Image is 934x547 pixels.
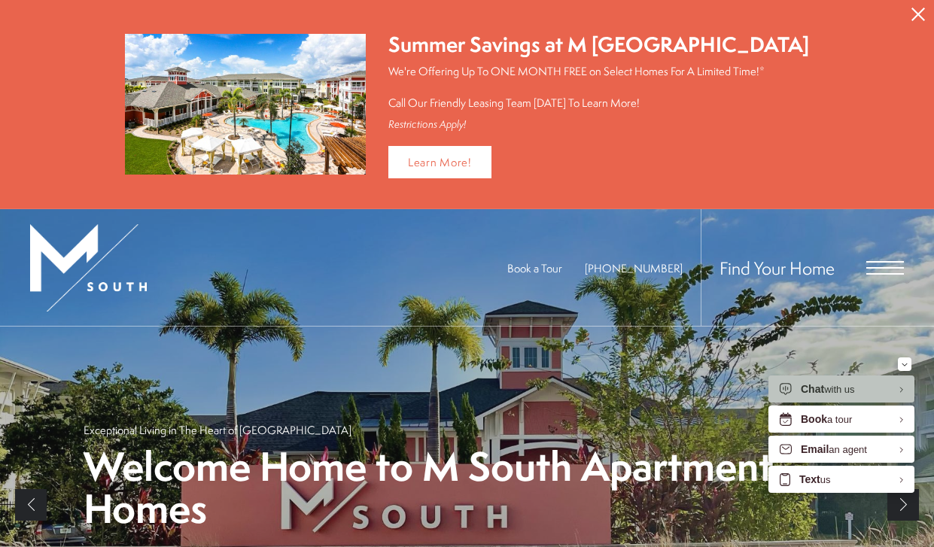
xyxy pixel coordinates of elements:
a: Previous [15,489,47,521]
span: [PHONE_NUMBER] [585,260,683,276]
a: Learn More! [388,146,491,178]
a: Call Us at 813-570-8014 [585,260,683,276]
a: Next [887,489,919,521]
p: Welcome Home to M South Apartment Homes [84,445,851,530]
a: Book a Tour [507,260,562,276]
img: MSouth [30,224,147,311]
div: Summer Savings at M [GEOGRAPHIC_DATA] [388,30,809,59]
div: Restrictions Apply! [388,118,809,131]
button: Open Menu [866,261,904,275]
a: Find Your Home [720,256,835,280]
p: We're Offering Up To ONE MONTH FREE on Select Homes For A Limited Time!* Call Our Friendly Leasin... [388,63,809,111]
p: Exceptional Living in The Heart of [GEOGRAPHIC_DATA] [84,422,351,438]
img: Summer Savings at M South Apartments [125,34,366,175]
